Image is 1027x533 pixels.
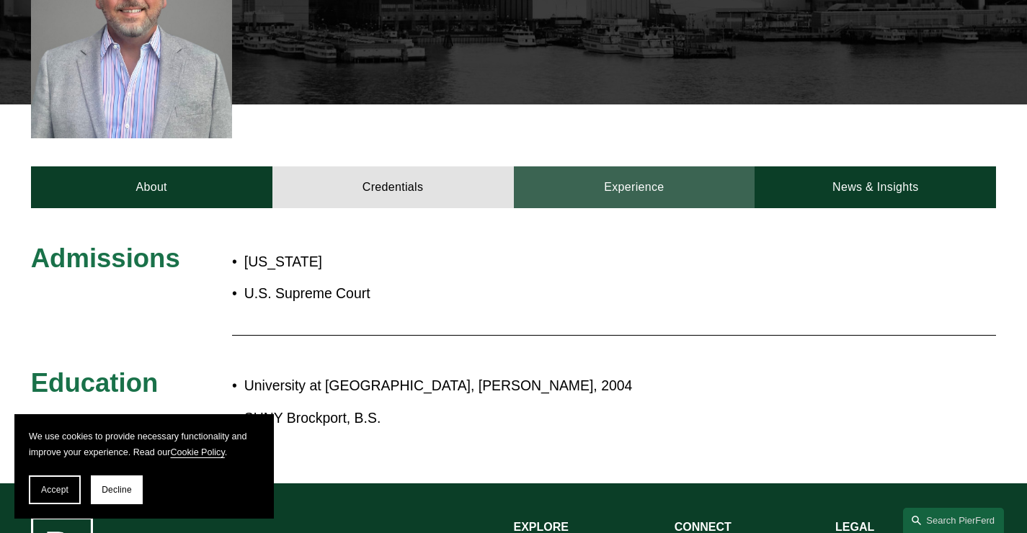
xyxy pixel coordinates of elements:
a: Cookie Policy [170,447,224,457]
a: Search this site [903,508,1004,533]
a: Credentials [272,166,514,208]
span: Education [31,368,159,398]
button: Accept [29,475,81,504]
strong: LEGAL [835,521,874,533]
p: SUNY Brockport, B.S. [244,406,876,431]
a: News & Insights [755,166,996,208]
p: University at [GEOGRAPHIC_DATA], [PERSON_NAME], 2004 [244,373,876,398]
span: Decline [102,485,132,495]
p: U.S. Supreme Court [244,281,594,306]
p: We use cookies to provide necessary functionality and improve your experience. Read our . [29,429,259,461]
p: [US_STATE] [244,249,594,274]
strong: CONNECT [675,521,732,533]
span: Admissions [31,243,180,273]
a: Experience [514,166,755,208]
button: Decline [91,475,143,504]
section: Cookie banner [14,414,274,519]
strong: EXPLORE [514,521,569,533]
span: Accept [41,485,68,495]
a: About [31,166,272,208]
